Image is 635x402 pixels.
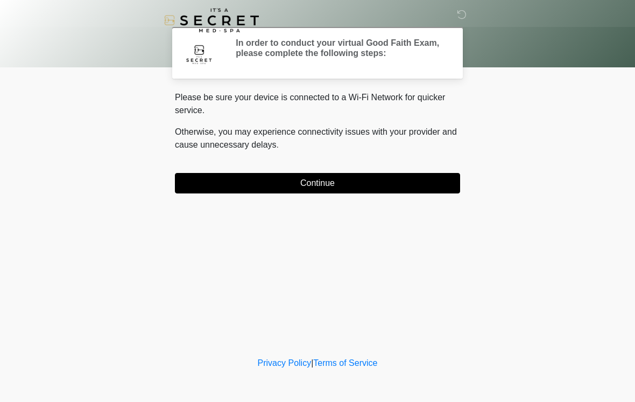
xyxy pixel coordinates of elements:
h2: In order to conduct your virtual Good Faith Exam, please complete the following steps: [236,38,444,58]
span: . [277,140,279,149]
a: | [311,358,313,368]
a: Privacy Policy [258,358,312,368]
a: Terms of Service [313,358,377,368]
img: It's A Secret Med Spa Logo [164,8,259,32]
button: Continue [175,173,460,193]
p: Please be sure your device is connected to a Wi-Fi Network for quicker service. [175,91,460,117]
img: Agent Avatar [183,38,215,70]
p: Otherwise, you may experience connectivity issues with your provider and cause unnecessary delays [175,126,460,151]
